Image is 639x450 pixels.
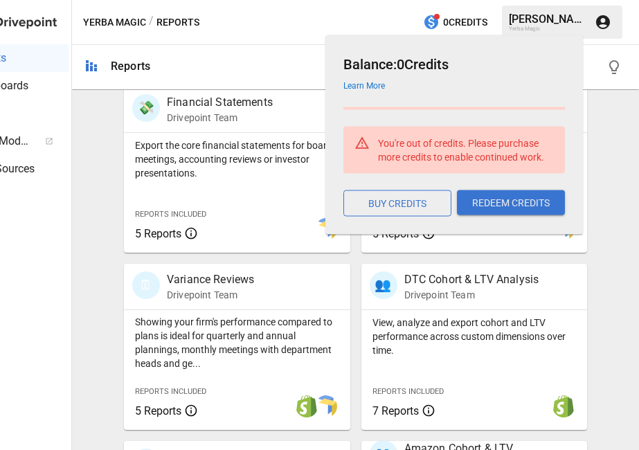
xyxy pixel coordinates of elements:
p: Drivepoint Team [404,288,539,302]
div: Yerba Magic [509,26,586,32]
button: BUY CREDITS [343,190,451,217]
p: Showing your firm's performance compared to plans is ideal for quarterly and annual plannings, mo... [135,315,339,370]
p: View, analyze and export cohort and LTV performance across custom dimensions over time. [372,316,577,357]
div: 🗓 [132,271,160,299]
span: ™ [29,131,39,148]
img: shopify [296,395,318,417]
p: Drivepoint Team [167,288,254,302]
p: Export the core financial statements for board meetings, accounting reviews or investor presentat... [135,138,339,180]
button: Yerba Magic [83,14,146,31]
div: Reports [111,60,150,73]
img: smart model [315,395,337,417]
div: 💸 [132,94,160,122]
span: 5 Reports [135,404,181,417]
p: DTC Cohort & LTV Analysis [404,271,539,288]
span: Reports Included [135,210,206,219]
a: Learn More [343,81,385,91]
span: 7 Reports [372,404,419,417]
p: Drivepoint Team [167,111,273,125]
button: 0Credits [417,10,493,35]
span: Reports Included [135,387,206,396]
h6: Balance: 0 Credits [343,53,565,75]
div: / [149,14,154,31]
p: You're out of credits. Please purchase more credits to enable continued work. [378,136,554,164]
button: REDEEM CREDITS [457,190,565,215]
div: [PERSON_NAME] [509,12,586,26]
p: Variance Reviews [167,271,254,288]
span: 5 Reports [135,227,181,240]
span: Reports Included [372,387,444,396]
img: shopify [552,395,575,417]
div: 👥 [370,271,397,299]
p: Financial Statements [167,94,273,111]
img: smart model [315,218,337,240]
span: 0 Credits [443,14,487,31]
